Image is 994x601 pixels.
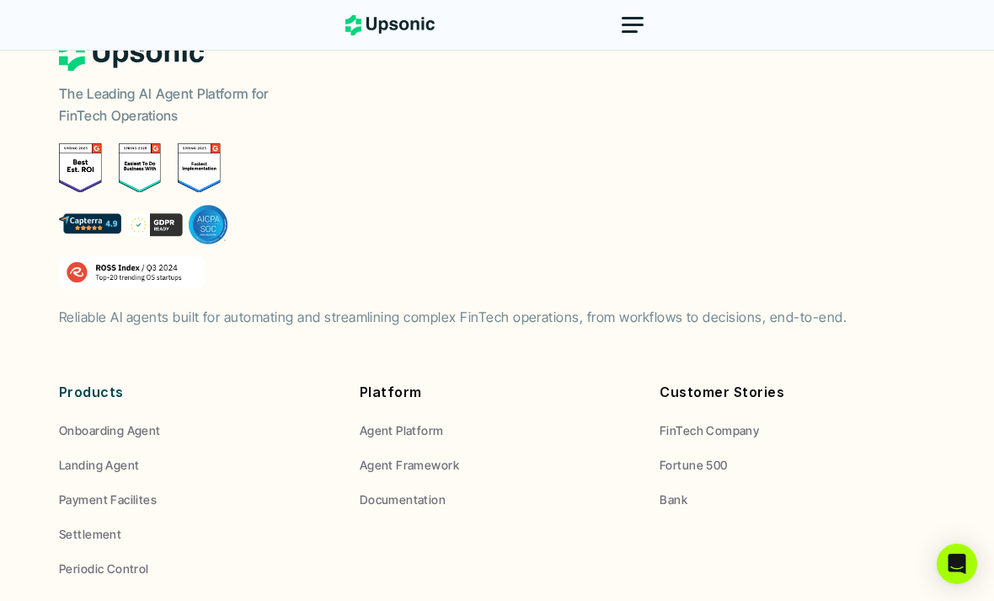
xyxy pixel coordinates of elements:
[660,421,759,439] p: FinTech Company
[59,456,139,474] p: Landing Agent
[360,491,635,508] a: Documentation
[59,421,334,439] a: Onboarding Agent
[360,421,444,439] p: Agent Platform
[59,525,334,543] a: Settlement
[59,491,157,508] p: Payment Facilites
[660,380,935,405] p: Customer Stories
[660,491,687,508] p: Bank
[360,491,446,508] p: Documentation
[59,421,161,439] p: Onboarding Agent
[59,560,334,577] a: Periodic Control
[59,83,270,126] p: The Leading AI Agent Platform for FinTech Operations
[59,456,334,474] a: Landing Agent
[59,380,334,405] p: Products
[660,456,728,474] p: Fortune 500
[59,305,847,330] p: Reliable AI agents built for automating and streamlining complex FinTech operations, from workflo...
[360,380,635,405] p: Platform
[360,456,459,474] p: Agent Framework
[59,491,334,508] a: Payment Facilites
[937,544,977,584] div: Open Intercom Messenger
[59,560,149,577] p: Periodic Control
[59,525,121,543] p: Settlement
